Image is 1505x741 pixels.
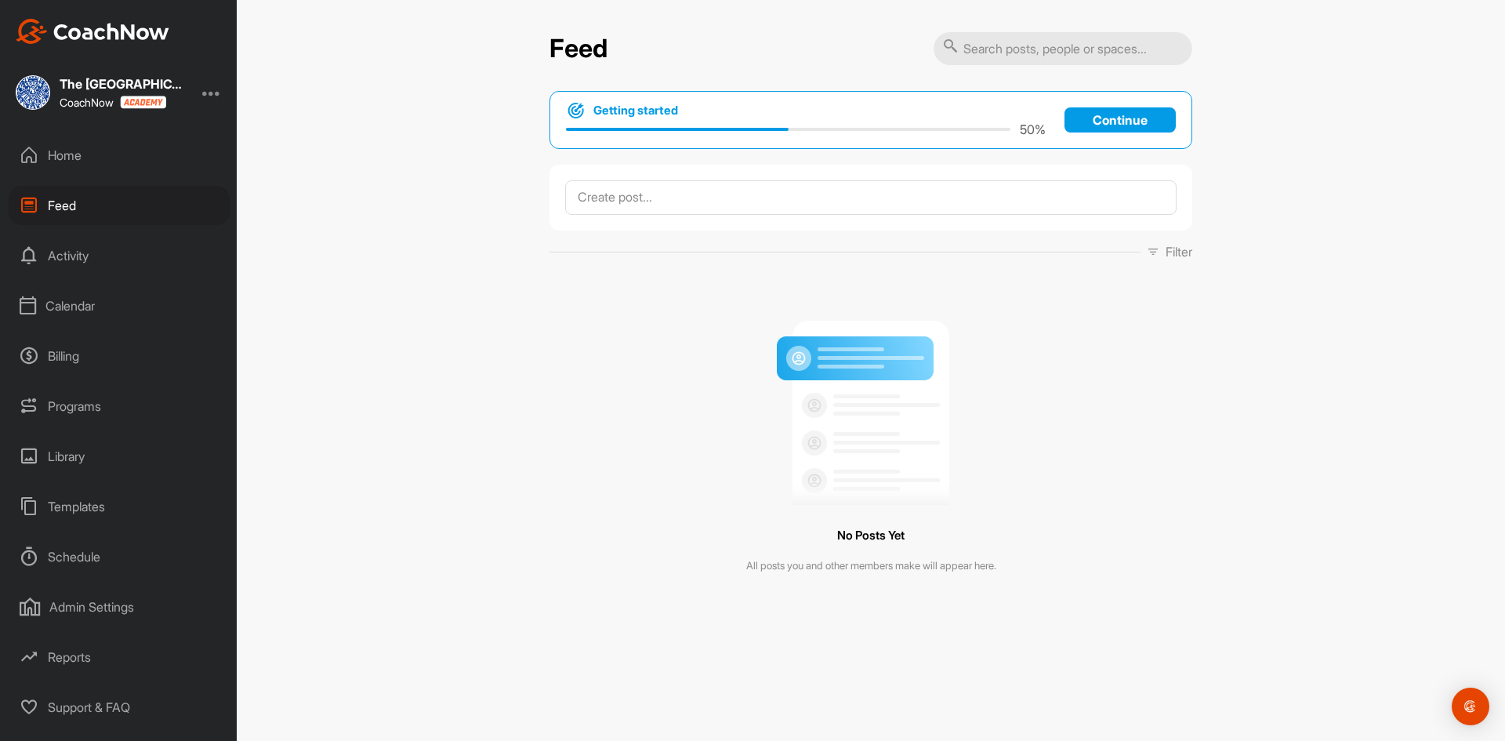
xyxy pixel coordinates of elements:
[9,186,230,225] div: Feed
[9,437,230,476] div: Library
[9,587,230,627] div: Admin Settings
[9,236,230,275] div: Activity
[566,101,586,120] img: bullseye
[120,96,166,109] img: CoachNow acadmey
[9,688,230,727] div: Support & FAQ
[9,487,230,526] div: Templates
[1020,120,1046,139] p: 50 %
[1166,242,1192,261] p: Filter
[773,308,969,505] img: null result
[549,34,607,64] h2: Feed
[593,102,678,119] h1: Getting started
[9,537,230,576] div: Schedule
[9,286,230,325] div: Calendar
[1452,688,1489,725] div: Open Intercom Messenger
[16,19,169,44] img: CoachNow
[16,75,50,110] img: square_21a52c34a1b27affb0df1d7893c918db.jpg
[60,78,185,90] div: The [GEOGRAPHIC_DATA]
[9,336,230,376] div: Billing
[9,136,230,175] div: Home
[60,96,166,109] div: CoachNow
[9,637,230,677] div: Reports
[9,387,230,426] div: Programs
[1064,107,1176,133] a: Continue
[934,32,1192,65] input: Search posts, people or spaces...
[837,525,905,547] h3: No Posts Yet
[746,558,996,574] p: All posts you and other members make will appear here.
